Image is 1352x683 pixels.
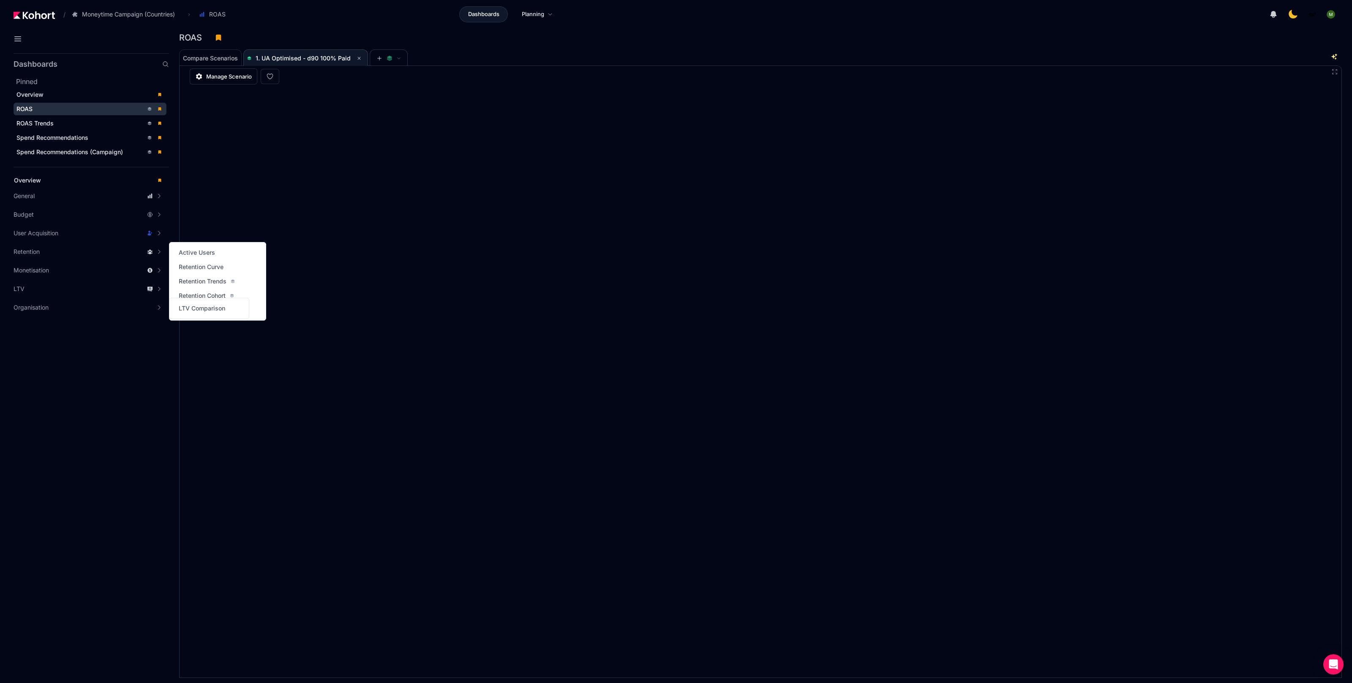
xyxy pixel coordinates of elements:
[14,210,34,219] span: Budget
[11,174,166,187] a: Overview
[513,6,562,22] a: Planning
[179,291,226,300] span: Retention Cohort
[194,7,234,22] button: ROAS
[176,302,228,314] a: LTV Comparison
[57,10,65,19] span: /
[179,33,207,42] h3: ROAS
[14,285,25,293] span: LTV
[16,134,88,141] span: Spend Recommendations
[14,117,166,130] a: ROAS Trends
[14,131,166,144] a: Spend Recommendations
[190,68,257,84] a: Manage Scenario
[14,192,35,200] span: General
[206,72,252,81] span: Manage Scenario
[179,248,215,257] span: Active Users
[67,7,184,22] button: Moneytime Campaign (Countries)
[209,10,226,19] span: ROAS
[14,266,49,275] span: Monetisation
[14,248,40,256] span: Retention
[176,275,237,287] a: Retention Trends
[183,55,238,61] span: Compare Scenarios
[16,91,44,98] span: Overview
[1308,10,1317,19] img: logo_MoneyTimeLogo_1_20250619094856634230.png
[256,54,351,62] span: 1. UA Optimised - d90 100% Paid
[468,10,499,19] span: Dashboards
[179,263,224,271] span: Retention Curve
[179,277,226,286] span: Retention Trends
[1331,68,1338,75] button: Fullscreen
[82,10,175,19] span: Moneytime Campaign (Countries)
[16,105,33,112] span: ROAS
[14,60,57,68] h2: Dashboards
[14,177,41,184] span: Overview
[522,10,544,19] span: Planning
[14,303,49,312] span: Organisation
[14,11,55,19] img: Kohort logo
[176,290,237,302] a: Retention Cohort
[176,261,226,273] a: Retention Curve
[176,247,218,259] a: Active Users
[14,229,58,237] span: User Acquisition
[14,146,166,158] a: Spend Recommendations (Campaign)
[186,11,192,18] span: ›
[16,148,123,155] span: Spend Recommendations (Campaign)
[1323,654,1344,675] div: Open Intercom Messenger
[14,103,166,115] a: ROAS
[179,304,225,313] span: LTV Comparison
[14,88,166,101] a: Overview
[16,76,169,87] h2: Pinned
[16,120,54,127] span: ROAS Trends
[459,6,508,22] a: Dashboards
